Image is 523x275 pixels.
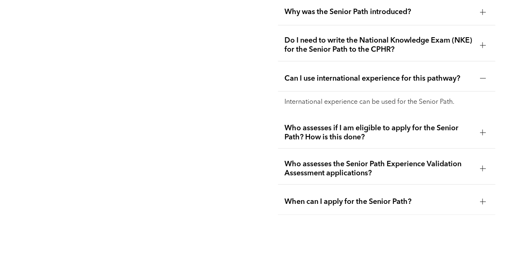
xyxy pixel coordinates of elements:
[284,197,473,206] span: When can I apply for the Senior Path?
[284,36,473,54] span: Do I need to write the National Knowledge Exam (NKE) for the Senior Path to the CPHR?
[284,159,473,177] span: Who assesses the Senior Path Experience Validation Assessment applications?
[284,74,473,83] span: Can I use international experience for this pathway?
[284,7,473,17] span: Why was the Senior Path introduced?
[284,123,473,141] span: Who assesses if I am eligible to apply for the Senior Path? How is this done?
[284,98,489,106] p: International experience can be used for the Senior Path.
